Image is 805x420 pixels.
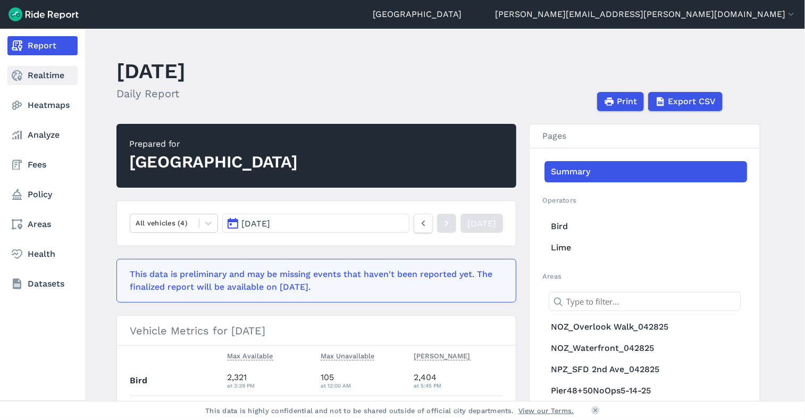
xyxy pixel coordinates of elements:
button: Max Unavailable [321,350,374,363]
span: Export CSV [668,95,716,108]
div: 13,340 [414,401,504,420]
span: Max Available [228,350,273,360]
a: [DATE] [460,214,503,233]
a: Analyze [7,125,78,145]
a: Datasets [7,274,78,293]
h3: Vehicle Metrics for [DATE] [117,316,516,346]
div: 105 [321,371,406,390]
input: Type to filter... [549,292,741,311]
a: NOZ_Waterfront_042825 [544,338,747,359]
div: 238 [321,401,406,420]
div: [GEOGRAPHIC_DATA] [129,150,298,174]
div: 2,321 [228,371,313,390]
h2: Areas [542,271,747,281]
a: Heatmaps [7,96,78,115]
span: Print [617,95,637,108]
a: Summary [544,161,747,182]
a: Report [7,36,78,55]
a: Bird [544,216,747,237]
a: Pier48+50NoOps5-14-25 [544,380,747,401]
div: 2,404 [414,371,504,390]
button: Print [597,92,644,111]
div: at 3:39 PM [228,381,313,390]
button: [PERSON_NAME][EMAIL_ADDRESS][PERSON_NAME][DOMAIN_NAME] [495,8,796,21]
a: Realtime [7,66,78,85]
h3: Pages [530,124,760,148]
img: Ride Report [9,7,79,21]
span: [PERSON_NAME] [414,350,471,360]
button: [DATE] [222,214,409,233]
th: Bird [130,366,223,396]
button: Max Available [228,350,273,363]
div: at 5:45 PM [414,381,504,390]
a: [GEOGRAPHIC_DATA] [373,8,462,21]
div: This data is preliminary and may be missing events that haven't been reported yet. The finalized ... [130,268,497,293]
div: at 12:00 AM [321,381,406,390]
a: NOZ_Overlook Walk_042825 [544,316,747,338]
span: Max Unavailable [321,350,374,360]
a: View our Terms. [518,406,574,416]
a: NPZ_SFD 2nd Ave_042825 [544,359,747,380]
a: Fees [7,155,78,174]
h2: Daily Report [116,86,186,102]
a: Lime [544,237,747,258]
span: [DATE] [242,219,271,229]
div: 13,225 [228,401,313,420]
h1: [DATE] [116,56,186,86]
h2: Operators [542,195,747,205]
button: [PERSON_NAME] [414,350,471,363]
button: Export CSV [648,92,723,111]
div: Prepared for [129,138,298,150]
a: Areas [7,215,78,234]
a: Policy [7,185,78,204]
a: Health [7,245,78,264]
